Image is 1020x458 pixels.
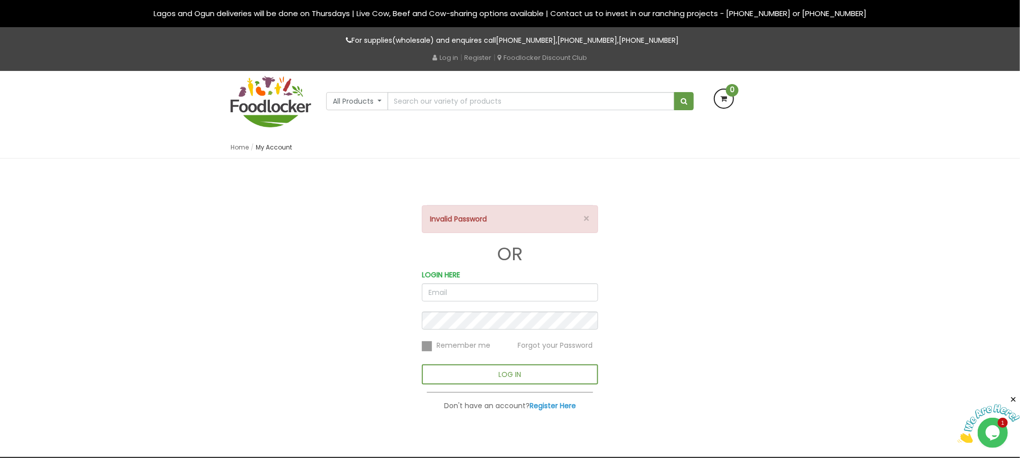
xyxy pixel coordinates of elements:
span: 0 [726,84,739,97]
p: Don't have an account? [422,400,598,412]
span: Forgot your Password [518,341,593,351]
span: Lagos and Ogun deliveries will be done on Thursdays | Live Cow, Beef and Cow-sharing options avai... [154,8,866,19]
a: Home [231,143,249,151]
span: | [461,52,463,62]
a: [PHONE_NUMBER] [496,35,556,45]
a: Forgot your Password [518,340,593,350]
button: LOG IN [422,364,598,385]
button: All Products [326,92,388,110]
iframe: chat widget [958,395,1020,443]
a: [PHONE_NUMBER] [558,35,618,45]
h1: OR [422,244,598,264]
span: | [494,52,496,62]
span: Remember me [436,341,490,351]
label: LOGIN HERE [422,269,460,281]
input: Search our variety of products [388,92,675,110]
strong: Invalid Password [430,214,487,224]
button: × [583,213,590,224]
p: For supplies(wholesale) and enquires call , , [231,35,789,46]
a: Foodlocker Discount Club [498,53,588,62]
input: Email [422,283,598,301]
a: Register [465,53,492,62]
a: [PHONE_NUMBER] [619,35,679,45]
a: Log in [433,53,459,62]
img: FoodLocker [231,76,311,127]
a: Register Here [530,401,576,411]
iframe: fb:login_button Facebook Social Plugin [448,179,572,199]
